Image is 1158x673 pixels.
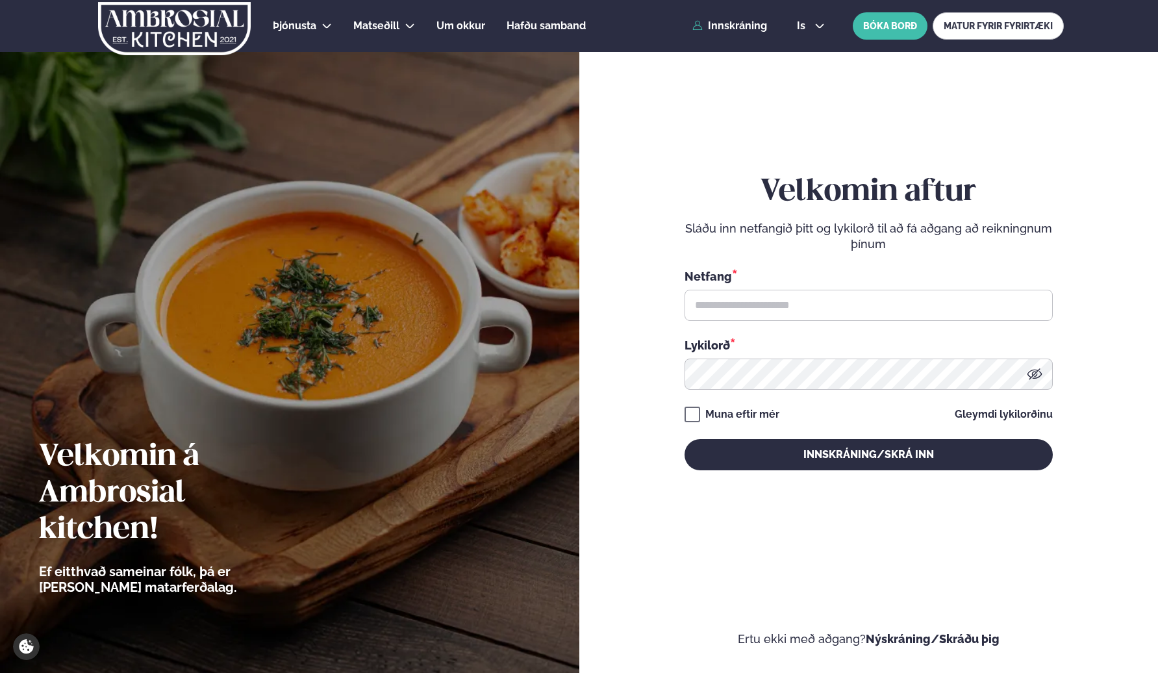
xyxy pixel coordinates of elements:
span: Um okkur [436,19,485,32]
a: Matseðill [353,18,399,34]
h2: Velkomin aftur [685,174,1053,210]
span: Matseðill [353,19,399,32]
a: Cookie settings [13,633,40,660]
span: is [797,21,809,31]
img: logo [97,2,252,55]
p: Ef eitthvað sameinar fólk, þá er [PERSON_NAME] matarferðalag. [39,564,308,595]
h2: Velkomin á Ambrosial kitchen! [39,439,308,548]
a: MATUR FYRIR FYRIRTÆKI [933,12,1064,40]
p: Ertu ekki með aðgang? [618,631,1120,647]
a: Um okkur [436,18,485,34]
div: Lykilorð [685,336,1053,353]
a: Nýskráning/Skráðu þig [866,632,1000,646]
button: BÓKA BORÐ [853,12,927,40]
p: Sláðu inn netfangið þitt og lykilorð til að fá aðgang að reikningnum þínum [685,221,1053,252]
span: Þjónusta [273,19,316,32]
span: Hafðu samband [507,19,586,32]
button: is [787,21,835,31]
div: Netfang [685,268,1053,285]
a: Gleymdi lykilorðinu [955,409,1053,420]
a: Innskráning [692,20,767,32]
a: Hafðu samband [507,18,586,34]
a: Þjónusta [273,18,316,34]
button: Innskráning/Skrá inn [685,439,1053,470]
